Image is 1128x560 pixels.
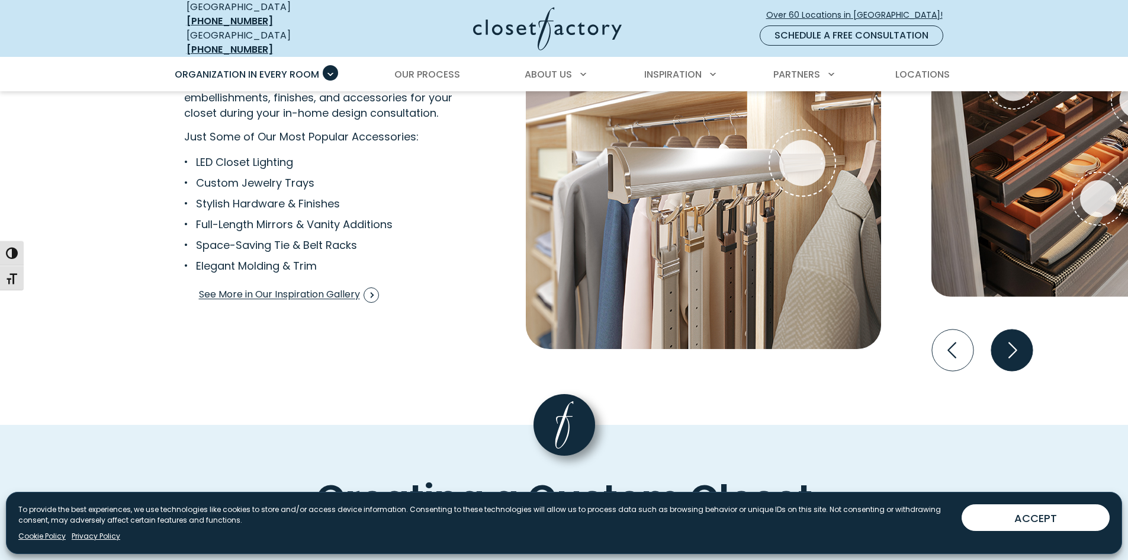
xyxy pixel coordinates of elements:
[198,283,380,307] a: See More in Our Inspiration Gallery
[184,237,455,253] li: Space-Saving Tie & Belt Racks
[187,14,273,28] a: [PHONE_NUMBER]
[316,472,812,525] span: Creating a Custom Closet
[184,75,459,120] span: Your Designer will introduce a complete selection of embellishments, finishes, and accessories fo...
[175,68,319,81] span: Organization in Every Room
[184,196,455,212] li: Stylish Hardware & Finishes
[187,28,358,57] div: [GEOGRAPHIC_DATA]
[18,504,952,526] p: To provide the best experiences, we use technologies like cookies to store and/or access device i...
[766,5,953,25] a: Over 60 Locations in [GEOGRAPHIC_DATA]!
[766,9,952,21] span: Over 60 Locations in [GEOGRAPHIC_DATA]!
[525,68,572,81] span: About Us
[986,325,1037,376] button: Next slide
[760,25,943,46] a: Schedule a Free Consultation
[184,216,455,232] li: Full-Length Mirrors & Vanity Additions
[773,68,820,81] span: Partners
[644,68,702,81] span: Inspiration
[184,154,455,170] li: LED Closet Lighting
[927,325,978,376] button: Previous slide
[166,58,962,91] nav: Primary Menu
[18,531,66,542] a: Cookie Policy
[184,175,455,191] li: Custom Jewelry Trays
[199,287,379,303] span: See More in Our Inspiration Gallery
[187,43,273,56] a: [PHONE_NUMBER]
[184,258,455,274] li: Elegant Molding & Trim
[394,68,460,81] span: Our Process
[473,7,622,50] img: Closet Factory Logo
[895,68,950,81] span: Locations
[184,129,493,145] p: Just Some of Our Most Popular Accessories:
[72,531,120,542] a: Privacy Policy
[962,504,1110,531] button: ACCEPT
